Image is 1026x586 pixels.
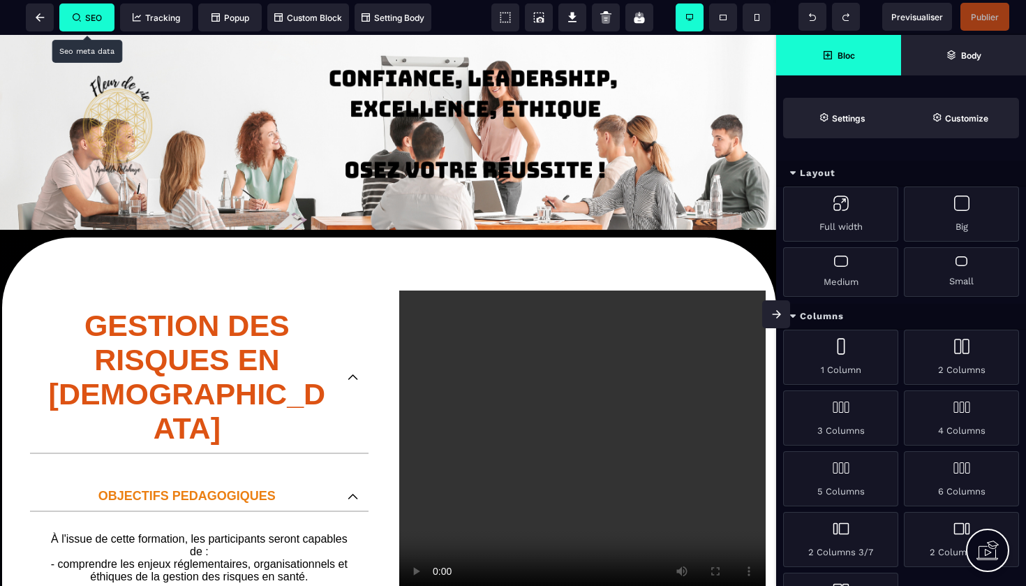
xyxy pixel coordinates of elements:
[838,50,855,61] strong: Bloc
[891,12,943,22] span: Previsualiser
[491,3,519,31] span: View components
[904,330,1019,385] div: 2 Columns
[73,13,102,23] span: SEO
[882,3,952,31] span: Preview
[783,330,898,385] div: 1 Column
[40,274,334,411] p: GESTION DES RISQUES EN [DEMOGRAPHIC_DATA]
[904,186,1019,242] div: Big
[901,35,1026,75] span: Open Layer Manager
[783,451,898,506] div: 5 Columns
[40,454,334,469] p: OBJECTIFS PEDAGOGIQUES
[783,390,898,446] div: 3 Columns
[211,13,249,23] span: Popup
[832,113,865,124] strong: Settings
[901,98,1019,138] span: Open Style Manager
[274,13,342,23] span: Custom Block
[904,247,1019,297] div: Small
[783,247,898,297] div: Medium
[783,512,898,567] div: 2 Columns 3/7
[525,3,553,31] span: Screenshot
[904,512,1019,567] div: 2 Columns 7/3
[904,451,1019,506] div: 6 Columns
[971,12,999,22] span: Publier
[776,304,1026,330] div: Columns
[961,50,981,61] strong: Body
[783,98,901,138] span: Settings
[776,161,1026,186] div: Layout
[904,390,1019,446] div: 4 Columns
[133,13,180,23] span: Tracking
[945,113,988,124] strong: Customize
[362,13,424,23] span: Setting Body
[776,35,901,75] span: Open Blocks
[783,186,898,242] div: Full width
